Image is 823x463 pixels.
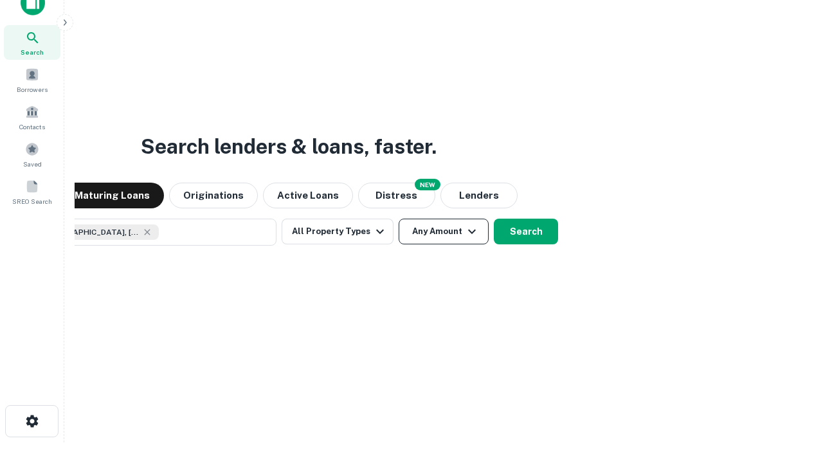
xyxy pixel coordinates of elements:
[169,183,258,208] button: Originations
[43,226,140,238] span: [GEOGRAPHIC_DATA], [GEOGRAPHIC_DATA], [GEOGRAPHIC_DATA]
[415,179,440,190] div: NEW
[494,219,558,244] button: Search
[4,174,60,209] a: SREO Search
[263,183,353,208] button: Active Loans
[399,219,489,244] button: Any Amount
[4,62,60,97] a: Borrowers
[440,183,518,208] button: Lenders
[17,84,48,95] span: Borrowers
[4,25,60,60] a: Search
[19,219,276,246] button: [GEOGRAPHIC_DATA], [GEOGRAPHIC_DATA], [GEOGRAPHIC_DATA]
[19,122,45,132] span: Contacts
[60,183,164,208] button: Maturing Loans
[21,47,44,57] span: Search
[282,219,393,244] button: All Property Types
[4,137,60,172] a: Saved
[358,183,435,208] button: Search distressed loans with lien and other non-mortgage details.
[23,159,42,169] span: Saved
[4,100,60,134] a: Contacts
[141,131,437,162] h3: Search lenders & loans, faster.
[12,196,52,206] span: SREO Search
[759,360,823,422] iframe: Chat Widget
